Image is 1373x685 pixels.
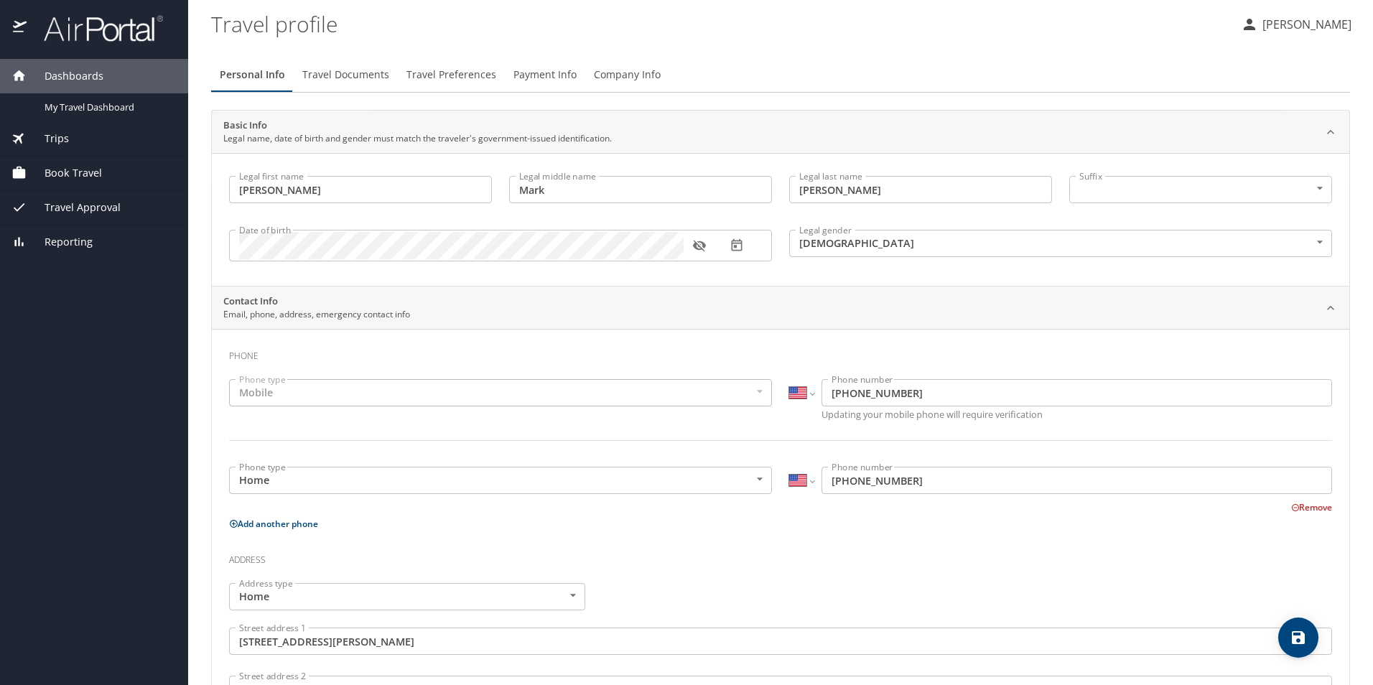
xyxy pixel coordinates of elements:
button: Add another phone [229,518,318,530]
span: Trips [27,131,69,146]
span: Travel Approval [27,200,121,215]
span: Travel Preferences [406,66,496,84]
div: Basic InfoLegal name, date of birth and gender must match the traveler's government-issued identi... [212,111,1349,154]
h3: Phone [229,340,1332,365]
div: Profile [211,57,1350,92]
button: save [1278,618,1318,658]
h1: Travel profile [211,1,1229,46]
h2: Basic Info [223,118,612,133]
div: ​ [1069,176,1332,203]
p: Legal name, date of birth and gender must match the traveler's government-issued identification. [223,132,612,145]
h3: Address [229,544,1332,569]
span: Company Info [594,66,661,84]
span: Book Travel [27,165,102,181]
div: Basic InfoLegal name, date of birth and gender must match the traveler's government-issued identi... [212,153,1349,286]
span: My Travel Dashboard [45,101,171,114]
div: Home [229,583,585,610]
h2: Contact Info [223,294,410,309]
span: Travel Documents [302,66,389,84]
img: icon-airportal.png [13,14,28,42]
button: [PERSON_NAME] [1235,11,1357,37]
div: [DEMOGRAPHIC_DATA] [789,230,1332,257]
img: airportal-logo.png [28,14,163,42]
div: Home [229,467,772,494]
div: Mobile [229,379,772,406]
div: Contact InfoEmail, phone, address, emergency contact info [212,286,1349,330]
button: Remove [1291,501,1332,513]
p: Email, phone, address, emergency contact info [223,308,410,321]
span: Payment Info [513,66,577,84]
span: Personal Info [220,66,285,84]
span: Reporting [27,234,93,250]
span: Dashboards [27,68,103,84]
p: [PERSON_NAME] [1258,16,1351,33]
p: Updating your mobile phone will require verification [822,410,1332,419]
